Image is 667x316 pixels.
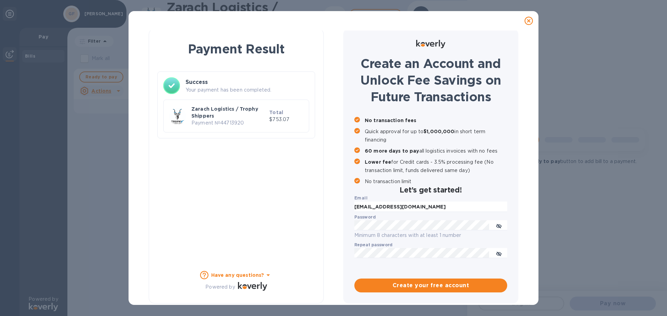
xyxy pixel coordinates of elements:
[492,219,506,232] button: toggle password visibility
[269,110,283,115] b: Total
[492,246,506,260] button: toggle password visibility
[354,215,376,219] label: Password
[416,40,445,48] img: Logo
[365,118,417,123] b: No transaction fees
[238,282,267,290] img: Logo
[354,231,507,239] p: Minimum 8 characters with at least 1 number
[354,55,507,105] h1: Create an Account and Unlock Fee Savings on Future Transactions
[191,119,266,127] p: Payment № 44713920
[160,40,312,58] h1: Payment Result
[205,283,235,291] p: Powered by
[186,86,309,94] p: Your payment has been completed.
[354,243,393,247] label: Repeat password
[354,202,507,212] input: Enter email address
[365,127,507,144] p: Quick approval for up to in short term financing
[365,159,391,165] b: Lower fee
[365,177,507,186] p: No transaction limit
[354,195,368,200] b: Email
[360,281,502,290] span: Create your free account
[186,78,309,86] h3: Success
[269,116,303,123] p: $753.07
[211,272,264,278] b: Have any questions?
[365,147,507,155] p: all logistics invoices with no fees
[423,129,454,134] b: $1,000,000
[191,105,266,119] p: Zarach Logistics / Trophy Shippers
[354,186,507,194] h2: Let’s get started!
[354,279,507,292] button: Create your free account
[365,148,419,154] b: 60 more days to pay
[365,158,507,174] p: for Credit cards - 3.5% processing fee (No transaction limit, funds delivered same day)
